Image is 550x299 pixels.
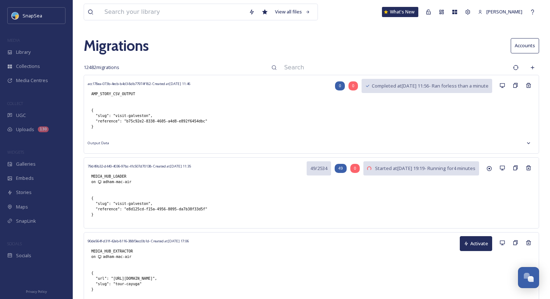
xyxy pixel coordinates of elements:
[271,5,314,19] a: View all files
[88,141,109,146] span: Output Data
[375,165,475,172] span: Started at [DATE] 19:19 - Running for 4 minutes
[335,164,347,173] div: 49
[16,175,34,182] span: Embeds
[350,164,360,173] div: 0
[16,49,31,56] span: Library
[486,8,522,15] span: [PERSON_NAME]
[26,289,47,294] span: Privacy Policy
[363,161,479,175] button: Started at[DATE] 19:19- Running for4 minutes
[16,161,36,167] span: Galleries
[38,126,49,132] div: 130
[91,254,185,259] div: on adham-mac-air
[88,239,189,243] span: 90de564f-d31f-42eb-8116-388f3ecc0b1d - Created at [DATE] 17:06
[23,12,42,19] span: SnapSea
[7,241,22,246] span: SOCIALS
[307,161,331,175] button: 49/2534
[16,203,28,210] span: Maps
[101,4,245,20] input: Search your library
[88,104,211,133] div: { "slug": "visit-galveston", "reference": "b75c92e2-8338-4605-a4d8-e892f6454dbc" }
[88,267,161,296] div: { "url": "[URL][DOMAIN_NAME]", "slug": "tour-cayuga" }
[348,81,358,90] div: 0
[16,189,32,196] span: Stories
[518,267,539,288] button: Open Chat
[12,12,19,19] img: snapsea-logo.png
[16,218,36,225] span: SnapLink
[7,37,20,43] span: MEDIA
[88,245,189,263] div: MEDIA_HUB_EXTRACTOR
[16,77,48,84] span: Media Centres
[16,112,26,119] span: UGC
[16,252,31,259] span: Socials
[511,38,539,53] button: Accounts
[335,81,344,90] div: 0
[88,81,190,86] span: acc178ea-073b-4ecb-b4d3-8db77974f182 - Created at [DATE] 11:46
[88,88,190,100] div: AMP_STORY_CSV_OUTPUT
[84,64,119,71] span: 12482 migrations
[16,126,34,133] span: Uploads
[460,236,492,251] button: Activate
[474,5,526,19] a: [PERSON_NAME]
[26,287,47,295] a: Privacy Policy
[88,192,211,221] div: { "slug": "visit-galveston", "reference": "e8d125cd-f15a-4956-8095-da7b38f33d5f" }
[362,79,492,93] button: Completed at[DATE] 11:56- Ran forless than a minute
[88,170,191,188] div: MEDIA_HUB_LOADER
[91,179,187,185] div: on adham-mac-air
[7,149,24,155] span: WIDGETS
[84,35,149,57] a: Migrations
[88,164,191,169] span: 79d49b32-d440-4036-97bc-41c507d70138 - Created at [DATE] 11:35
[382,7,418,17] a: What's New
[280,60,509,76] input: Search
[7,101,23,106] span: COLLECT
[16,63,40,70] span: Collections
